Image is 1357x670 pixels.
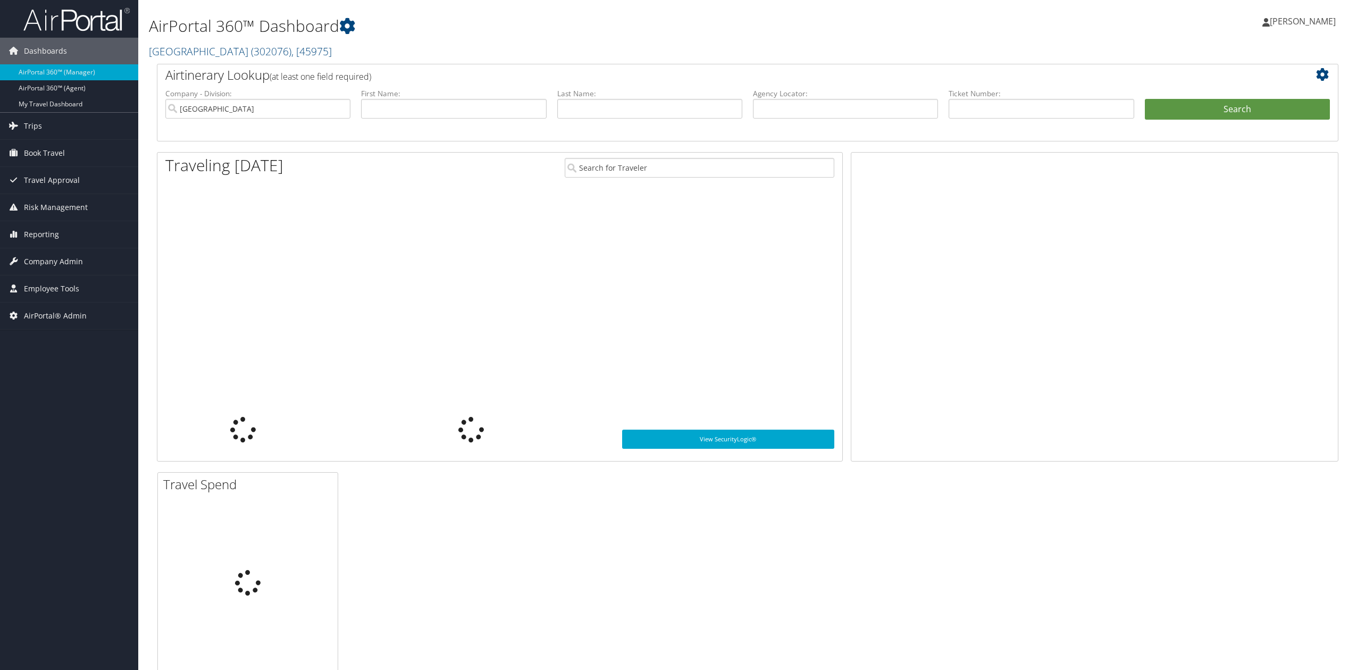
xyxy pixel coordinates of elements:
[949,88,1134,99] label: Ticket Number:
[24,167,80,194] span: Travel Approval
[361,88,546,99] label: First Name:
[149,15,947,37] h1: AirPortal 360™ Dashboard
[565,158,834,178] input: Search for Traveler
[24,248,83,275] span: Company Admin
[24,38,67,64] span: Dashboards
[1262,5,1346,37] a: [PERSON_NAME]
[753,88,938,99] label: Agency Locator:
[165,88,350,99] label: Company - Division:
[23,7,130,32] img: airportal-logo.png
[270,71,371,82] span: (at least one field required)
[24,194,88,221] span: Risk Management
[557,88,742,99] label: Last Name:
[1145,99,1330,120] button: Search
[291,44,332,58] span: , [ 45975 ]
[149,44,332,58] a: [GEOGRAPHIC_DATA]
[1270,15,1336,27] span: [PERSON_NAME]
[622,430,834,449] a: View SecurityLogic®
[165,66,1232,84] h2: Airtinerary Lookup
[163,475,338,493] h2: Travel Spend
[24,275,79,302] span: Employee Tools
[24,221,59,248] span: Reporting
[24,140,65,166] span: Book Travel
[24,303,87,329] span: AirPortal® Admin
[165,154,283,177] h1: Traveling [DATE]
[251,44,291,58] span: ( 302076 )
[24,113,42,139] span: Trips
